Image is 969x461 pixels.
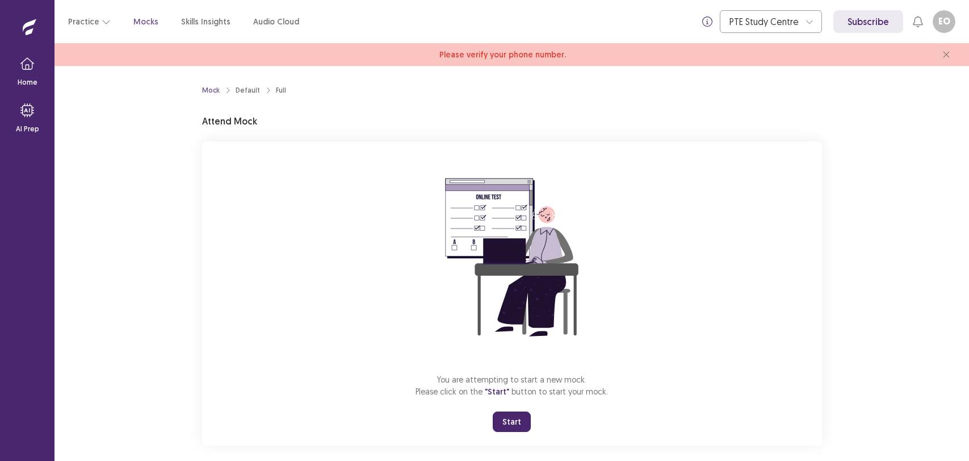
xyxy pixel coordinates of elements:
span: "Start" [485,387,509,397]
p: Attend Mock [202,114,257,128]
p: Home [18,77,37,88]
button: Practice [68,11,111,32]
button: EO [933,10,955,33]
a: Audio Cloud [253,16,299,28]
a: Subscribe [833,10,903,33]
button: close [937,45,955,64]
div: PTE Study Centre [729,11,800,32]
a: Mock [202,85,220,95]
span: Please verify your phone number. [439,49,566,61]
p: AI Prep [16,124,39,134]
nav: breadcrumb [202,85,286,95]
div: Default [236,85,260,95]
a: Mocks [133,16,158,28]
img: attend-mock [410,155,614,360]
button: Start [493,412,531,432]
button: info [697,11,718,32]
a: Skills Insights [181,16,230,28]
p: You are attempting to start a new mock. Please click on the button to start your mock. [416,373,608,398]
div: Full [276,85,286,95]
